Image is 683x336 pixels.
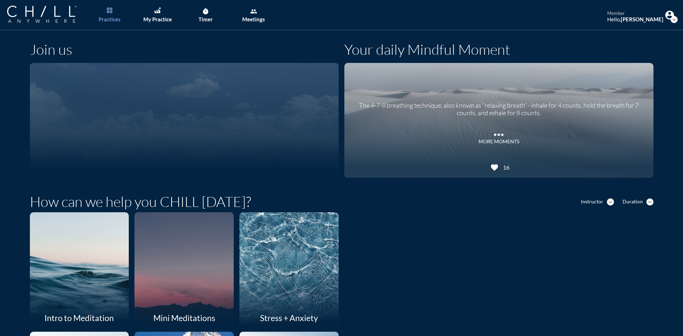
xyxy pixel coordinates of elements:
h1: How can we help you CHILL [DATE]? [30,193,251,210]
img: Company Logo [7,6,76,23]
i: expand_more [607,198,614,206]
div: Hello, [607,16,663,22]
i: timer [202,8,209,15]
i: expand_more [671,16,678,23]
i: more_horiz [492,128,506,138]
i: favorite [490,163,499,172]
img: Graph [154,7,160,13]
h1: Join us [30,41,72,58]
div: Timer [198,16,213,22]
div: Stress + Anxiety [239,310,339,326]
img: List [107,7,112,13]
div: My Practice [143,16,172,22]
div: Instructor [581,199,603,205]
img: Profile icon [665,11,674,20]
div: Duration [623,199,643,205]
div: member [607,11,663,16]
i: expand_more [646,198,653,206]
div: MORE MOMENTS [478,139,519,145]
div: Meetings [242,16,265,22]
a: Company Logo [7,6,91,24]
h1: Your daily Mindful Moment [344,41,510,58]
strong: [PERSON_NAME] [621,16,663,22]
div: Mini Meditations [134,310,234,326]
div: 16 [501,164,509,171]
i: group [250,8,257,15]
div: Intro to Meditation [30,310,129,326]
div: Practices [99,16,121,22]
div: The 4-7-8 breathing technique, also known as “relaxing breath” - inhale for 4 counts, hold the br... [353,96,645,117]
